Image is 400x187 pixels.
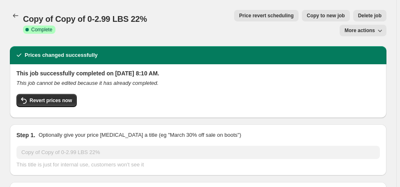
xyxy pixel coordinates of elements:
i: This job cannot be edited because it has already completed. [16,80,159,86]
input: 30% off holiday sale [16,146,380,159]
button: Revert prices now [16,94,77,107]
p: Optionally give your price [MEDICAL_DATA] a title (eg "March 30% off sale on boots") [39,131,241,139]
button: More actions [340,25,386,36]
button: Price revert scheduling [234,10,299,21]
button: Delete job [353,10,386,21]
span: Price revert scheduling [239,12,294,19]
span: This title is just for internal use, customers won't see it [16,161,144,168]
h2: Step 1. [16,131,35,139]
span: Copy of Copy of 0-2.99 LBS 22% [23,14,147,23]
h2: Prices changed successfully [25,51,98,59]
span: Copy to new job [307,12,345,19]
h2: This job successfully completed on [DATE] 8:10 AM. [16,69,380,77]
span: Complete [31,26,52,33]
button: Price change jobs [10,10,21,21]
span: More actions [345,27,375,34]
span: Delete job [358,12,382,19]
span: Revert prices now [30,97,72,104]
button: Copy to new job [302,10,350,21]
